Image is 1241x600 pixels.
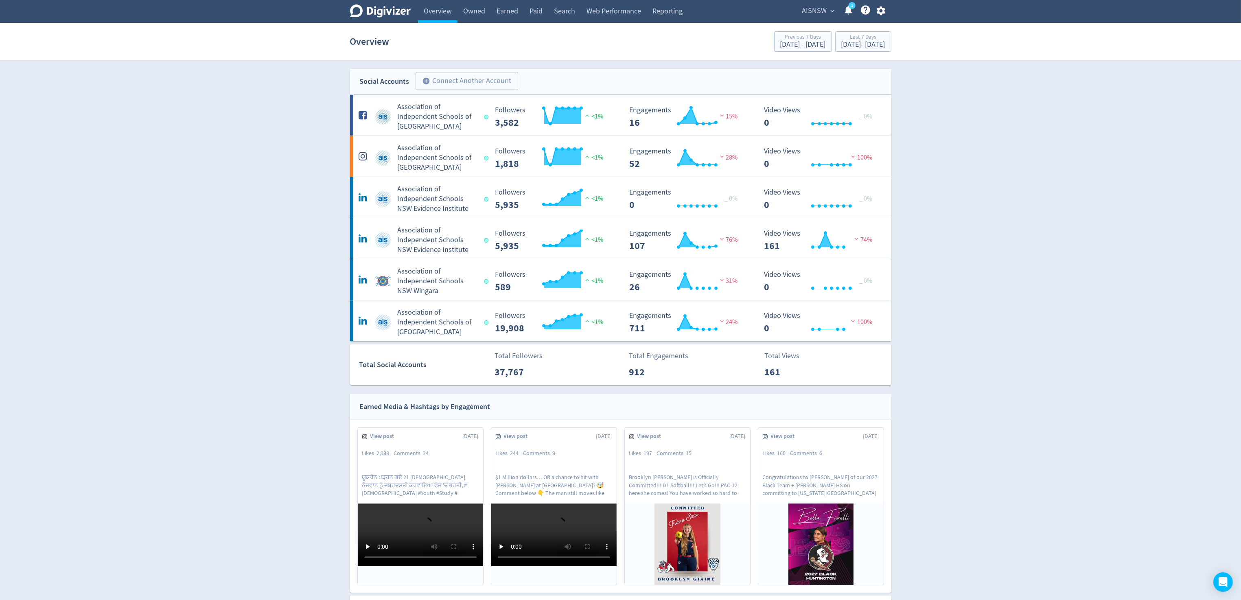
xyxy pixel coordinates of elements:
[583,153,603,162] span: <1%
[852,236,860,242] img: negative-performance.svg
[583,277,603,285] span: <1%
[718,277,738,285] span: 31%
[484,156,491,160] span: Data last synced: 23 Sep 2025, 3:01am (AEST)
[718,112,726,118] img: negative-performance.svg
[398,308,477,337] h5: Association of Independent Schools of [GEOGRAPHIC_DATA]
[350,300,891,341] a: Association of Independent Schools of NSW undefinedAssociation of Independent Schools of [GEOGRAP...
[760,230,882,251] svg: Video Views 161
[583,318,591,324] img: positive-performance.svg
[484,197,491,201] span: Data last synced: 23 Sep 2025, 4:01am (AEST)
[360,401,490,413] div: Earned Media & Hashtags by Engagement
[583,277,591,283] img: positive-performance.svg
[377,449,390,457] span: 2,938
[360,76,409,88] div: Social Accounts
[841,34,885,41] div: Last 7 Days
[760,312,882,333] svg: Video Views 0
[851,3,853,9] text: 1
[771,432,799,440] span: View post
[780,41,826,48] div: [DATE] - [DATE]
[484,238,491,243] span: Data last synced: 23 Sep 2025, 4:01am (AEST)
[375,273,391,289] img: Association of Independent Schools NSW Wingara undefined
[780,34,826,41] div: Previous 7 Days
[730,432,746,440] span: [DATE]
[626,188,748,210] svg: Engagements 0
[350,177,891,218] a: Association of Independent Schools NSW Evidence Institute undefinedAssociation of Independent Sch...
[350,95,891,136] a: Association of Independent Schools of NSW undefinedAssociation of Independent Schools of [GEOGRAP...
[398,102,477,131] h5: Association of Independent Schools of [GEOGRAPHIC_DATA]
[774,31,832,52] button: Previous 7 Days[DATE] - [DATE]
[416,72,518,90] button: Connect Another Account
[484,115,491,119] span: Data last synced: 23 Sep 2025, 3:01am (AEST)
[644,449,652,457] span: 197
[394,449,433,458] div: Comments
[375,314,391,331] img: Association of Independent Schools of NSW undefined
[495,365,541,379] p: 37,767
[484,320,491,325] span: Data last synced: 23 Sep 2025, 4:01am (AEST)
[725,195,738,203] span: _ 0%
[362,449,394,458] div: Likes
[718,318,738,326] span: 24%
[491,188,613,210] svg: Followers ---
[626,271,748,292] svg: Engagements 26
[626,230,748,251] svg: Engagements 107
[398,226,477,255] h5: Association of Independent Schools NSW Evidence Institute
[718,153,726,160] img: negative-performance.svg
[760,106,882,128] svg: Video Views 0
[849,153,872,162] span: 100%
[859,277,872,285] span: _ 0%
[350,28,390,55] h1: Overview
[718,277,726,283] img: negative-performance.svg
[358,428,483,585] a: View post[DATE]Likes2,938Comments24ਯੂਕਰੇਨ ਪੜ੍ਹਨ ਗਏ 21 [DEMOGRAPHIC_DATA] ਨੌਜਵਾਨ ਨੂੰ ਜ਼ਬਰਦਸਤੀ ਕਰਵਾਇ...
[350,136,891,177] a: Association of Independent Schools of NSW undefinedAssociation of Independent Schools of [GEOGRAP...
[849,318,872,326] span: 100%
[1213,572,1233,592] div: Open Intercom Messenger
[718,236,726,242] img: negative-performance.svg
[852,236,872,244] span: 74%
[629,449,657,458] div: Likes
[375,191,391,207] img: Association of Independent Schools NSW Evidence Institute undefined
[629,473,746,496] p: Brooklyn [PERSON_NAME] is Officially Committed!!! D1 Softball!!! Let’s Go!!! PAC-12 here she come...
[777,449,786,457] span: 160
[760,188,882,210] svg: Video Views 0
[463,432,479,440] span: [DATE]
[350,218,891,259] a: Association of Independent Schools NSW Evidence Institute undefinedAssociation of Independent Sch...
[491,106,613,128] svg: Followers ---
[583,112,591,118] img: positive-performance.svg
[491,230,613,251] svg: Followers ---
[583,153,591,160] img: positive-performance.svg
[370,432,399,440] span: View post
[802,4,827,18] span: AISNSW
[423,449,429,457] span: 24
[718,153,738,162] span: 28%
[859,112,872,120] span: _ 0%
[583,195,591,201] img: positive-performance.svg
[764,365,811,379] p: 161
[625,428,750,585] a: View post[DATE]Likes197Comments15Brooklyn [PERSON_NAME] is Officially Committed!!! D1 Softball!!!...
[484,279,491,284] span: Data last synced: 23 Sep 2025, 4:01am (AEST)
[626,106,748,128] svg: Engagements 16
[496,449,523,458] div: Likes
[863,432,879,440] span: [DATE]
[841,41,885,48] div: [DATE] - [DATE]
[398,184,477,214] h5: Association of Independent Schools NSW Evidence Institute
[835,31,891,52] button: Last 7 Days[DATE]- [DATE]
[763,449,790,458] div: Likes
[820,449,823,457] span: 6
[491,271,613,292] svg: Followers ---
[504,432,532,440] span: View post
[718,236,738,244] span: 76%
[422,77,431,85] span: add_circle
[718,318,726,324] img: negative-performance.svg
[849,153,857,160] img: negative-performance.svg
[553,449,556,457] span: 9
[760,271,882,292] svg: Video Views 0
[583,236,603,244] span: <1%
[510,449,519,457] span: 244
[760,147,882,169] svg: Video Views 0
[758,428,884,585] a: View post[DATE]Likes160Comments6Congratulations to [PERSON_NAME] of our 2027 Black Team + [PERSON...
[495,350,543,361] p: Total Followers
[523,449,560,458] div: Comments
[763,473,879,496] p: Congratulations to [PERSON_NAME] of our 2027 Black Team + [PERSON_NAME] HS on committing to [US_S...
[375,150,391,166] img: Association of Independent Schools of NSW undefined
[375,232,391,248] img: Association of Independent Schools NSW Evidence Institute undefined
